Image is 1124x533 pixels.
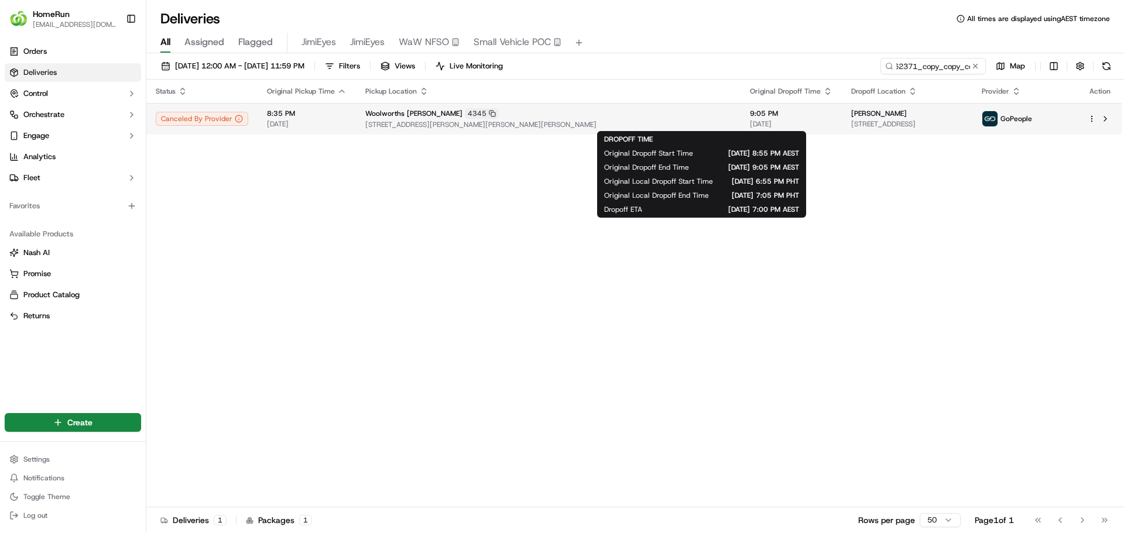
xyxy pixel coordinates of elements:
[5,5,121,33] button: HomeRunHomeRun[EMAIL_ADDRESS][DOMAIN_NAME]
[5,225,141,243] div: Available Products
[301,35,336,49] span: JimiEyes
[5,413,141,432] button: Create
[9,290,136,300] a: Product Catalog
[9,311,136,321] a: Returns
[365,120,731,129] span: [STREET_ADDRESS][PERSON_NAME][PERSON_NAME][PERSON_NAME]
[5,451,141,467] button: Settings
[267,109,347,118] span: 8:35 PM
[23,455,50,464] span: Settings
[5,42,141,61] a: Orders
[474,35,551,49] span: Small Vehicle POC
[604,191,709,200] span: Original Local Dropoff End Time
[732,177,799,186] span: [DATE] 6:55 PM PHT
[604,149,693,158] span: Original Dropoff Start Time
[156,58,310,74] button: [DATE] 12:00 AM - [DATE] 11:59 PM
[430,58,508,74] button: Live Monitoring
[851,87,906,96] span: Dropoff Location
[160,514,227,526] div: Deliveries
[750,109,832,118] span: 9:05 PM
[267,87,335,96] span: Original Pickup Time
[858,514,915,526] p: Rows per page
[604,205,642,214] span: Dropoff ETA
[450,61,503,71] span: Live Monitoring
[5,169,141,187] button: Fleet
[23,473,64,483] span: Notifications
[156,87,176,96] span: Status
[661,205,799,214] span: [DATE] 7:00 PM AEST
[5,307,141,325] button: Returns
[23,88,48,99] span: Control
[23,46,47,57] span: Orders
[23,67,57,78] span: Deliveries
[23,109,64,120] span: Orchestrate
[9,9,28,28] img: HomeRun
[9,247,136,258] a: Nash AI
[982,111,998,126] img: gopeople_logo.png
[339,61,360,71] span: Filters
[975,514,1014,526] div: Page 1 of 1
[23,247,50,258] span: Nash AI
[5,197,141,215] div: Favorites
[160,35,170,49] span: All
[375,58,420,74] button: Views
[365,87,417,96] span: Pickup Location
[5,147,141,166] a: Analytics
[320,58,365,74] button: Filters
[156,112,248,126] button: Canceled By Provider
[23,173,40,183] span: Fleet
[5,243,141,262] button: Nash AI
[604,177,713,186] span: Original Local Dropoff Start Time
[5,126,141,145] button: Engage
[967,14,1110,23] span: All times are displayed using AEST timezone
[5,489,141,505] button: Toggle Theme
[23,152,56,162] span: Analytics
[395,61,415,71] span: Views
[5,105,141,124] button: Orchestrate
[350,35,385,49] span: JimiEyes
[5,470,141,486] button: Notifications
[23,492,70,501] span: Toggle Theme
[750,119,832,129] span: [DATE]
[299,515,312,525] div: 1
[238,35,273,49] span: Flagged
[23,511,47,520] span: Log out
[5,507,141,524] button: Log out
[712,149,799,158] span: [DATE] 8:55 PM AEST
[33,8,70,20] button: HomeRun
[880,58,986,74] input: Type to search
[728,191,799,200] span: [DATE] 7:05 PM PHT
[365,109,462,118] span: Woolworths [PERSON_NAME]
[5,84,141,103] button: Control
[465,108,499,119] div: 4345
[23,130,49,141] span: Engage
[23,311,50,321] span: Returns
[991,58,1030,74] button: Map
[5,286,141,304] button: Product Catalog
[184,35,224,49] span: Assigned
[604,135,653,144] span: DROPOFF TIME
[33,20,116,29] span: [EMAIL_ADDRESS][DOMAIN_NAME]
[5,264,141,283] button: Promise
[708,163,799,172] span: [DATE] 9:05 PM AEST
[1000,114,1032,123] span: GoPeople
[5,63,141,82] a: Deliveries
[214,515,227,525] div: 1
[246,514,312,526] div: Packages
[175,61,304,71] span: [DATE] 12:00 AM - [DATE] 11:59 PM
[851,109,907,118] span: [PERSON_NAME]
[9,269,136,279] a: Promise
[1088,87,1112,96] div: Action
[851,119,963,129] span: [STREET_ADDRESS]
[1098,58,1115,74] button: Refresh
[23,290,80,300] span: Product Catalog
[604,163,689,172] span: Original Dropoff End Time
[750,87,821,96] span: Original Dropoff Time
[1010,61,1025,71] span: Map
[399,35,449,49] span: WaW NFSO
[23,269,51,279] span: Promise
[982,87,1009,96] span: Provider
[267,119,347,129] span: [DATE]
[67,417,92,428] span: Create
